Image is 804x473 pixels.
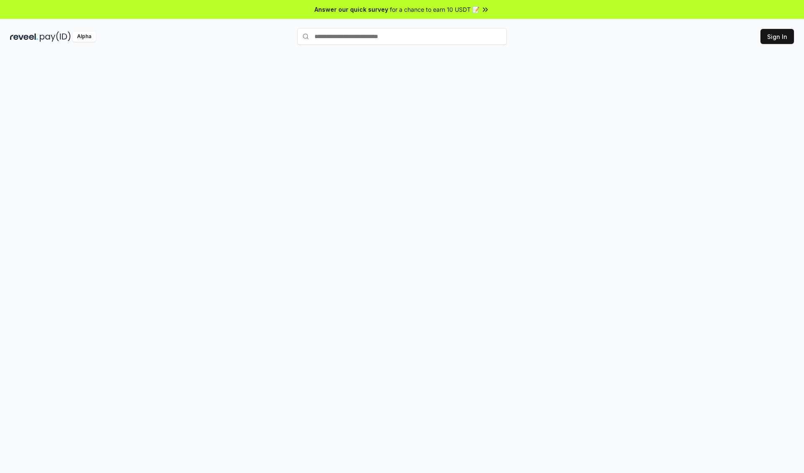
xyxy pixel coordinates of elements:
button: Sign In [760,29,794,44]
span: for a chance to earn 10 USDT 📝 [390,5,479,14]
span: Answer our quick survey [314,5,388,14]
img: pay_id [40,31,71,42]
img: reveel_dark [10,31,38,42]
div: Alpha [72,31,96,42]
